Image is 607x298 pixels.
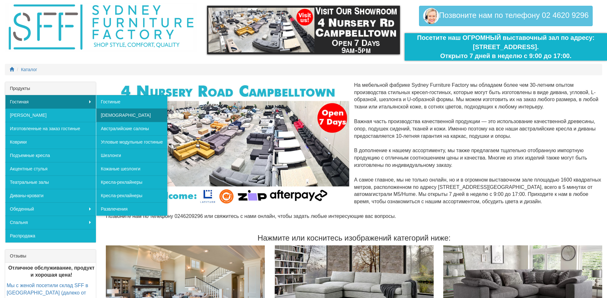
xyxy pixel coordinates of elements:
a: Кожаные шезлонги [96,162,167,175]
a: Театральные залы [5,175,96,189]
a: Гостиные [96,95,167,108]
a: Шезлонги [96,149,167,162]
a: Угловые модульные гостиные [96,135,167,149]
font: [DEMOGRAPHIC_DATA] [101,113,151,118]
font: Спальня [10,220,28,225]
a: Изготовленные на заказ гостиные [5,122,96,135]
font: Кресла-реклайнеры [101,180,142,185]
font: Посетите наш ОГРОМНЫЙ выставочный зал по адресу: [417,34,595,41]
a: Коврики [5,135,96,149]
a: Кресла-реклайнеры [96,189,167,202]
font: Нажмите или коснитесь изображений категорий ниже: [257,234,451,242]
font: Кресла-реклайнеры [101,193,142,198]
font: Шезлонги [101,153,121,158]
a: Развлечения [96,202,167,216]
font: А самое главное, мы не только онлайн, но и в огромном выставочном зале площадью 1600 квадратных м... [354,177,601,205]
font: [STREET_ADDRESS]. [473,43,539,50]
img: Угловые модульные гостиные [111,82,349,206]
a: Диваны-кровати [5,189,96,202]
font: Театральные залы [10,180,49,185]
font: Коврики [10,139,27,145]
font: Обеденный [10,206,34,212]
font: Важная часть производства качественной продукции — это использование качественной древесины, опор... [354,119,596,139]
a: [DEMOGRAPHIC_DATA] [96,108,167,122]
font: Гостиная [10,99,29,104]
font: Открыто 7 дней в неделю с 9:00 до 17:00. [440,52,571,59]
font: На мебельной фабрике Sydney Furniture Factory мы обладаем более чем 30-летним опытом производства... [354,82,598,110]
img: Сиднейская мебельная фабрика [5,3,197,52]
a: Кресла-реклайнеры [96,175,167,189]
font: Распродажа [10,233,35,238]
font: Кожаные шезлонги [101,166,140,171]
a: Акцентные стулья [5,162,96,175]
a: Гостиная [5,95,96,108]
img: showroom.gif [207,6,400,54]
font: Отзывы [10,253,26,258]
font: В дополнение к нашему ассортименту, мы также предлагаем тщательно отобранную импортную продукцию ... [354,148,587,168]
a: [PERSON_NAME] [5,108,96,122]
a: Спальня [5,216,96,229]
font: Австралийские салоны [101,126,149,131]
font: Позвоните нам по телефону 0246209296 или свяжитесь с нами онлайн, чтобы задать любые интересующие... [106,213,396,219]
font: Продукты [10,86,30,91]
a: Обеденный [5,202,96,216]
a: Австралийские салоны [96,122,167,135]
font: Развлечения [101,206,127,212]
font: Изготовленные на заказ гостиные [10,126,80,131]
font: Акцентные стулья [10,166,47,171]
a: Распродажа [5,229,96,242]
font: Диваны-кровати [10,193,44,198]
font: Подъемные кресла [10,153,50,158]
font: Отличное обслуживание, продукт и хорошая цена! [8,265,95,278]
a: Каталог [21,67,37,72]
font: [PERSON_NAME] [10,113,47,118]
font: Угловые модульные гостиные [101,139,163,145]
font: Гостиные [101,99,120,104]
a: Подъемные кресла [5,149,96,162]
